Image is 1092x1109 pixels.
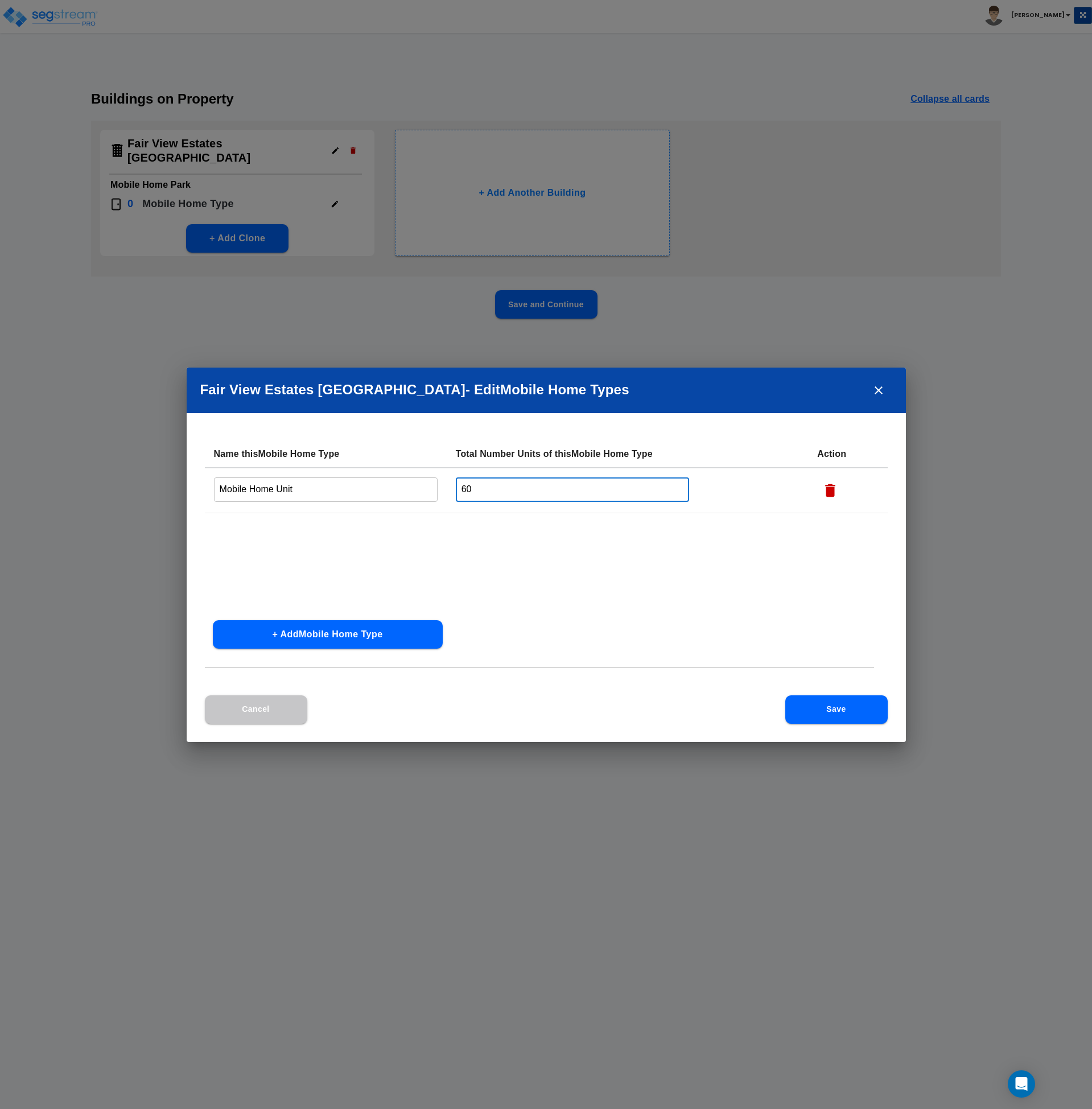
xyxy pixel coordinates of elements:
th: Name this Mobile Home Type [205,440,447,468]
input: Enter Mobile Home Type name [214,477,438,502]
h2: Fair View Estates [GEOGRAPHIC_DATA] - Edit Mobile Home Type s [187,368,906,413]
th: Action [808,440,887,468]
div: Open Intercom Messenger [1008,1070,1035,1098]
button: close [865,377,892,404]
th: Total Number Units of this Mobile Home Type [447,440,809,468]
button: Cancel [205,695,307,724]
button: Save [785,695,888,724]
button: + AddMobile Home Type [213,620,443,649]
